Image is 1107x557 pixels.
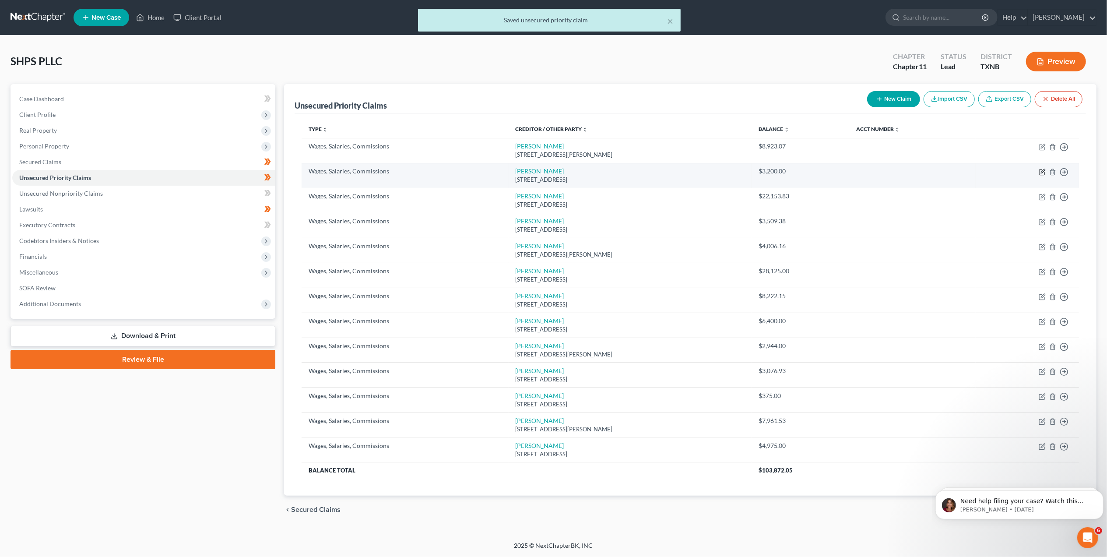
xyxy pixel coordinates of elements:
div: $8,222.15 [759,292,842,300]
span: Secured Claims [291,506,341,513]
i: unfold_more [895,127,900,132]
p: Message from Katie, sent 3d ago [28,34,161,42]
div: $7,961.53 [759,416,842,425]
a: [PERSON_NAME] [516,142,564,150]
div: Wages, Salaries, Commissions [309,391,501,400]
div: Saved unsecured priority claim [425,16,674,25]
div: Wages, Salaries, Commissions [309,192,501,201]
span: Secured Claims [19,158,61,166]
a: [PERSON_NAME] [516,242,564,250]
div: Status [941,52,966,62]
div: Chapter [893,52,927,62]
a: Unsecured Nonpriority Claims [12,186,275,201]
i: unfold_more [784,127,789,132]
div: Unsecured Priority Claims [295,100,387,111]
span: SOFA Review [19,284,56,292]
div: Wages, Salaries, Commissions [309,242,501,250]
div: [STREET_ADDRESS][PERSON_NAME] [516,350,745,359]
div: $28,125.00 [759,267,842,275]
div: $3,076.93 [759,367,842,375]
a: [PERSON_NAME] [516,417,564,424]
div: Lead [941,62,966,72]
span: SHPS PLLC [11,55,62,67]
a: Type unfold_more [309,126,328,132]
a: Review & File [11,350,275,369]
a: Secured Claims [12,154,275,170]
a: [PERSON_NAME] [516,267,564,275]
span: 6 [1095,527,1102,534]
div: $3,200.00 [759,167,842,176]
button: New Claim [867,91,920,107]
a: [PERSON_NAME] [516,342,564,349]
a: [PERSON_NAME] [516,292,564,300]
a: Creditor / Other Party unfold_more [516,126,588,132]
a: [PERSON_NAME] [516,192,564,200]
div: [STREET_ADDRESS] [516,375,745,384]
div: [STREET_ADDRESS][PERSON_NAME] [516,151,745,159]
a: [PERSON_NAME] [516,442,564,449]
div: $3,509.38 [759,217,842,226]
a: [PERSON_NAME] [516,167,564,175]
a: Balance unfold_more [759,126,789,132]
div: Wages, Salaries, Commissions [309,167,501,176]
div: [STREET_ADDRESS] [516,300,745,309]
span: Lawsuits [19,205,43,213]
i: unfold_more [323,127,328,132]
span: 11 [919,62,927,71]
button: × [668,16,674,26]
iframe: Intercom live chat [1077,527,1098,548]
div: [STREET_ADDRESS][PERSON_NAME] [516,250,745,259]
a: Export CSV [978,91,1031,107]
iframe: Intercom notifications message [932,472,1107,533]
span: Personal Property [19,142,69,150]
a: [PERSON_NAME] [516,317,564,324]
span: $103,872.05 [759,467,793,474]
span: Codebtors Insiders & Notices [19,237,99,244]
a: Acct Number unfold_more [856,126,900,132]
div: [STREET_ADDRESS] [516,275,745,284]
a: Case Dashboard [12,91,275,107]
span: Unsecured Nonpriority Claims [19,190,103,197]
div: $6,400.00 [759,317,842,325]
div: Wages, Salaries, Commissions [309,441,501,450]
span: Miscellaneous [19,268,58,276]
span: Need help filing your case? Watch this video! Still need help? Here are two articles with instruc... [28,25,154,76]
div: [STREET_ADDRESS] [516,325,745,334]
span: Additional Documents [19,300,81,307]
div: $4,006.16 [759,242,842,250]
a: SOFA Review [12,280,275,296]
div: [STREET_ADDRESS][PERSON_NAME] [516,425,745,434]
th: Balance Total [302,462,752,478]
div: [STREET_ADDRESS] [516,450,745,458]
div: Wages, Salaries, Commissions [309,416,501,425]
button: Delete All [1035,91,1082,107]
span: Unsecured Priority Claims [19,174,91,181]
button: Import CSV [924,91,975,107]
a: [PERSON_NAME] [516,392,564,399]
span: Case Dashboard [19,95,64,102]
a: Executory Contracts [12,217,275,233]
span: Client Profile [19,111,56,118]
div: Wages, Salaries, Commissions [309,342,501,350]
div: District [980,52,1012,62]
div: Wages, Salaries, Commissions [309,292,501,300]
a: [PERSON_NAME] [516,217,564,225]
div: $375.00 [759,391,842,400]
span: Financials [19,253,47,260]
div: [STREET_ADDRESS] [516,201,745,209]
i: chevron_left [284,506,291,513]
div: Wages, Salaries, Commissions [309,317,501,325]
div: [STREET_ADDRESS] [516,226,745,234]
div: Wages, Salaries, Commissions [309,367,501,375]
span: Executory Contracts [19,221,75,229]
a: Lawsuits [12,201,275,217]
div: $4,975.00 [759,441,842,450]
button: chevron_left Secured Claims [284,506,341,513]
div: 2025 © NextChapterBK, INC [304,541,803,557]
div: Wages, Salaries, Commissions [309,217,501,226]
div: $2,944.00 [759,342,842,350]
div: Wages, Salaries, Commissions [309,267,501,275]
div: $8,923.07 [759,142,842,151]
